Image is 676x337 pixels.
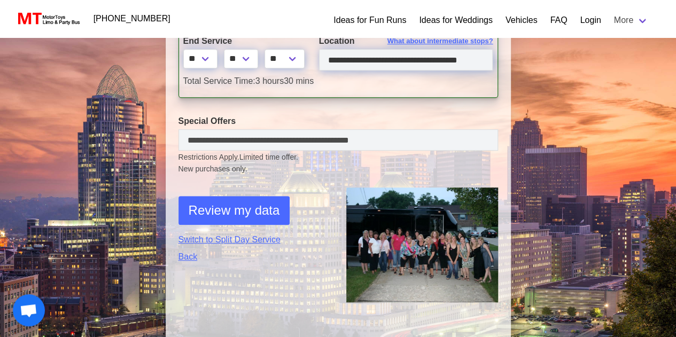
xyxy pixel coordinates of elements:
[419,14,493,27] a: Ideas for Weddings
[333,14,406,27] a: Ideas for Fun Runs
[183,76,255,85] span: Total Service Time:
[175,75,501,88] div: 3 hours
[178,163,498,175] span: New purchases only.
[506,14,538,27] a: Vehicles
[178,196,290,225] button: Review my data
[87,8,177,29] a: [PHONE_NUMBER]
[13,294,45,326] div: Open chat
[178,115,498,128] label: Special Offers
[178,153,498,175] small: Restrictions Apply.
[608,10,655,31] a: More
[284,76,314,85] span: 30 mins
[15,11,81,26] img: MotorToys Logo
[550,14,567,27] a: FAQ
[178,233,330,246] a: Switch to Split Day Service
[239,152,298,163] span: Limited time offer.
[183,35,303,48] label: End Service
[346,187,498,302] img: 1.png
[319,36,355,45] span: Location
[387,36,493,46] span: What about intermediate stops?
[178,250,330,263] a: Back
[580,14,601,27] a: Login
[189,201,280,220] span: Review my data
